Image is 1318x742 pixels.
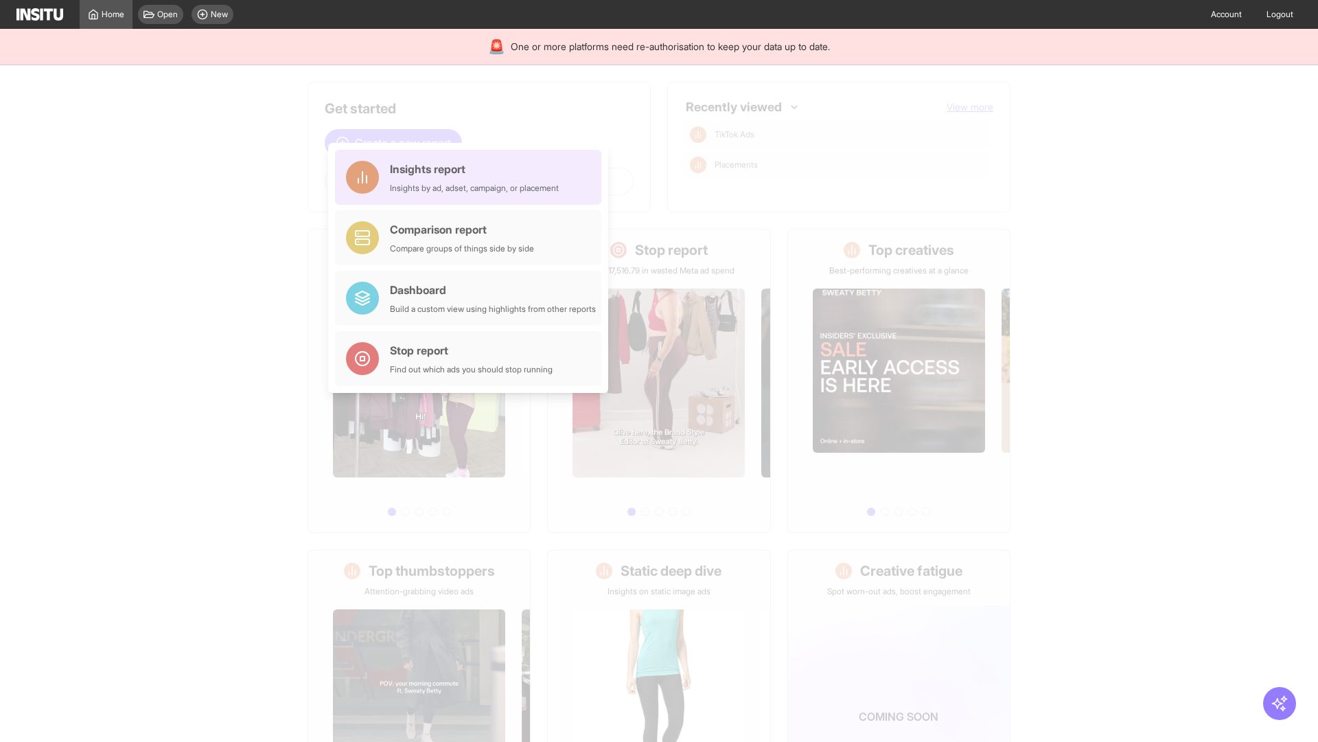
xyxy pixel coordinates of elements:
[390,161,559,177] div: Insights report
[488,37,505,56] div: 🚨
[390,282,596,298] div: Dashboard
[390,342,553,359] div: Stop report
[511,40,830,54] span: One or more platforms need re-authorisation to keep your data up to date.
[390,364,553,375] div: Find out which ads you should stop running
[157,9,178,20] span: Open
[390,304,596,315] div: Build a custom view using highlights from other reports
[211,9,228,20] span: New
[390,221,534,238] div: Comparison report
[390,243,534,254] div: Compare groups of things side by side
[390,183,559,194] div: Insights by ad, adset, campaign, or placement
[102,9,124,20] span: Home
[16,8,63,21] img: Logo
